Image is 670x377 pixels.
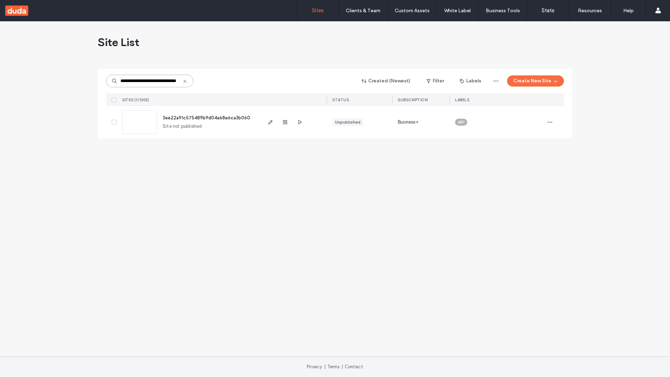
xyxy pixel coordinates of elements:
label: Help [623,8,634,14]
span: Site List [98,35,139,49]
span: | [324,364,326,369]
button: Created (Newest) [356,75,417,87]
div: Unpublished [335,119,360,125]
span: Site not published [163,123,202,130]
label: Sites [312,7,324,14]
a: 3ee22a91c575489b9d04a68e6ca3b060 [163,115,250,120]
span: API [458,119,464,125]
button: Create New Site [507,75,564,87]
label: Stats [542,7,554,14]
button: Labels [454,75,487,87]
span: | [342,364,343,369]
label: Custom Assets [395,8,430,14]
label: Business Tools [486,8,520,14]
span: STATUS [332,97,349,102]
span: SUBSCRIPTION [398,97,427,102]
label: Resources [578,8,602,14]
button: Filter [419,75,451,87]
label: White Label [444,8,471,14]
span: SITES (1/1303) [122,97,149,102]
span: Business+ [398,119,418,126]
label: Clients & Team [346,8,380,14]
a: Privacy [307,364,322,369]
span: Help [18,5,32,11]
span: LABELS [455,97,469,102]
a: Terms [327,364,340,369]
a: Contact [345,364,363,369]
